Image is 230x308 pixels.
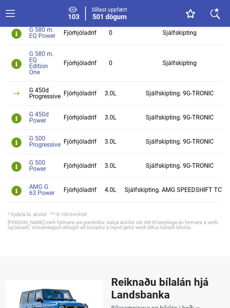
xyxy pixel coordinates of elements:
[100,21,121,45] td: 0
[60,178,100,202] td: Fjórhjóladrif
[60,45,100,81] td: Fjórhjóladrif
[11,59,21,69] img: info-icon.svg
[29,136,56,148] div: G 500 Progressive
[60,154,100,178] td: Fjórhjóladrif
[11,162,21,172] img: info-icon.svg
[60,81,100,105] td: Fjórhjóladrif
[11,113,21,123] img: info-icon.svg
[29,111,56,124] div: G 450d Power
[29,51,56,75] div: G 580 m. EQ Edition One
[111,276,222,301] h2: Reiknaðu bílalán hjá Landsbanka
[100,178,121,202] td: 4.0L
[60,129,100,154] td: Fjórhjóladrif
[8,212,222,217] div: * Eydsla bL akstur
[29,160,56,172] div: G 500 Power
[100,129,121,154] td: 3.0L
[100,154,121,178] td: 3.0L
[11,186,21,196] img: info-icon.svg
[8,220,222,230] div: [PERSON_NAME] með fyrirvara um prentvillur. Askja áskilur sér rétt til breytinga án fyrirvara á v...
[100,105,121,129] td: 3.0L
[11,138,21,147] img: info-icon.svg
[60,21,100,45] td: Fjórhjóladrif
[29,87,56,100] div: G 450d Progressive
[51,211,87,217] span: ** 0-100 km/klst
[29,27,56,39] div: G 580 m. EQ Power
[29,184,56,196] div: AMG G 63 Power
[13,92,20,95] img: arrow.svg
[100,45,121,81] td: 0
[60,105,100,129] td: Fjórhjóladrif
[68,13,79,21] h1: 103
[11,29,21,39] img: info-icon.svg
[92,7,127,13] div: Síðast uppfært
[100,81,121,105] td: 3.0L
[92,13,127,21] h1: 501 dögum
